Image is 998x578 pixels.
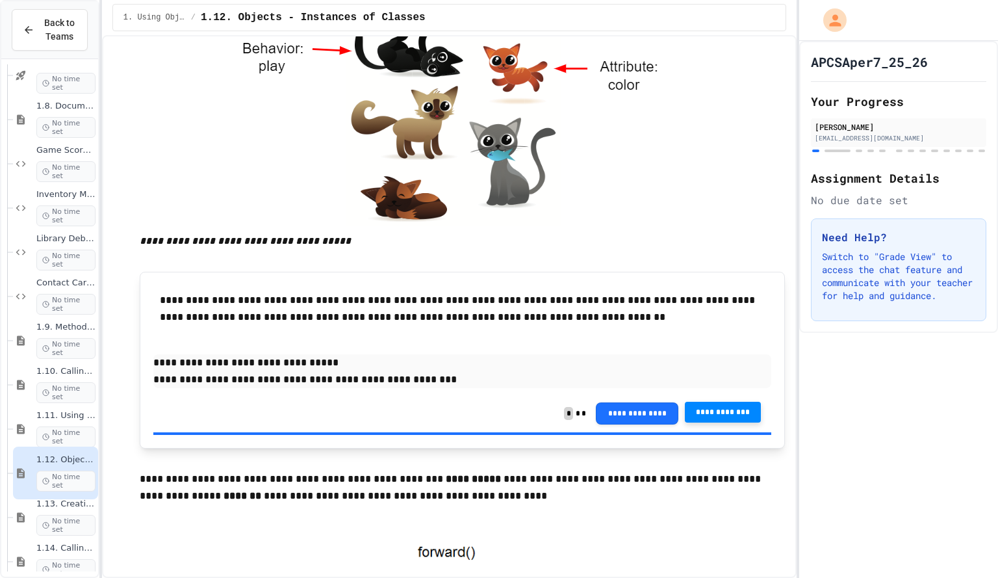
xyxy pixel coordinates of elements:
[811,169,986,187] h2: Assignment Details
[36,410,96,421] span: 1.11. Using the Math Class
[36,161,96,182] span: No time set
[36,145,96,156] span: Game Score Tracker
[36,322,96,333] span: 1.9. Method Signatures
[36,117,96,138] span: No time set
[36,205,96,226] span: No time set
[815,133,982,143] div: [EMAIL_ADDRESS][DOMAIN_NAME]
[36,338,96,359] span: No time set
[36,294,96,315] span: No time set
[36,499,96,510] span: 1.13. Creating and Initializing Objects: Constructors
[810,5,850,35] div: My Account
[36,454,96,466] span: 1.12. Objects - Instances of Classes
[42,16,77,44] span: Back to Teams
[36,543,96,554] span: 1.14. Calling Instance Methods
[36,189,96,200] span: Inventory Management System
[815,121,982,133] div: [PERSON_NAME]
[36,233,96,244] span: Library Debugger Challenge
[191,12,196,23] span: /
[36,427,96,447] span: No time set
[811,53,928,71] h1: APCSAper7_25_26
[36,73,96,94] span: No time set
[36,382,96,403] span: No time set
[822,250,975,302] p: Switch to "Grade View" to access the chat feature and communicate with your teacher for help and ...
[811,92,986,111] h2: Your Progress
[822,230,975,245] h3: Need Help?
[123,12,186,23] span: 1. Using Objects and Methods
[36,515,96,536] span: No time set
[811,192,986,208] div: No due date set
[201,10,426,25] span: 1.12. Objects - Instances of Classes
[36,250,96,270] span: No time set
[36,471,96,492] span: No time set
[36,278,96,289] span: Contact Card Creator
[36,101,96,112] span: 1.8. Documentation with Comments and Preconditions
[36,366,96,377] span: 1.10. Calling Class Methods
